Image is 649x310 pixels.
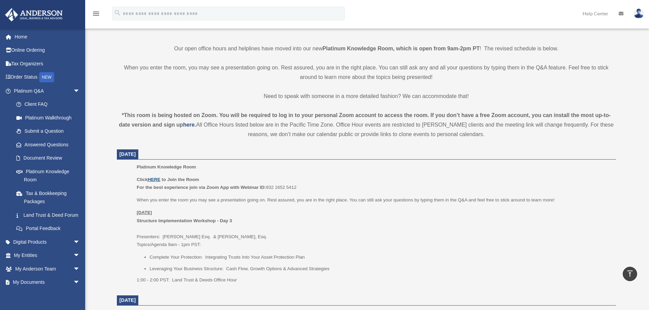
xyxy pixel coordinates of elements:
[117,63,616,82] p: When you enter the room, you may see a presentation going on. Rest assured, you are in the right ...
[10,98,90,111] a: Client FAQ
[92,10,100,18] i: menu
[39,72,54,82] div: NEW
[73,262,87,276] span: arrow_drop_down
[10,138,90,151] a: Answered Questions
[117,44,616,53] p: Our open office hours and helplines have moved into our new ! The revised schedule is below.
[137,185,266,190] b: For the best experience join via Zoom App with Webinar ID:
[119,112,611,128] strong: *This room is being hosted on Zoom. You will be required to log in to your personal Zoom account ...
[183,122,195,128] a: here
[73,276,87,290] span: arrow_drop_down
[5,57,90,70] a: Tax Organizers
[114,9,121,17] i: search
[5,44,90,57] a: Online Ordering
[117,92,616,101] p: Need to speak with someone in a more detailed fashion? We can accommodate that!
[137,196,611,204] p: When you enter the room you may see a presentation going on. Rest assured, you are in the right p...
[3,8,65,21] img: Anderson Advisors Platinum Portal
[150,253,611,261] li: Complete Your Protection: Integrating Trusts Into Your Asset Protection Plan
[73,84,87,98] span: arrow_drop_down
[137,176,611,192] p: 932 1652 5412
[137,276,611,284] p: 1:00 - 2:00 PST: Land Trust & Deeds Office Hour
[5,249,90,262] a: My Entitiesarrow_drop_down
[10,208,90,222] a: Land Trust & Deed Forum
[137,164,196,169] span: Platinum Knowledge Room
[10,165,87,186] a: Platinum Knowledge Room
[148,177,160,182] a: HERE
[323,46,480,51] strong: Platinum Knowledge Room, which is open from 9am-2pm PT
[120,151,136,157] span: [DATE]
[137,177,161,182] b: Click
[5,235,90,249] a: Digital Productsarrow_drop_down
[92,12,100,18] a: menu
[73,249,87,263] span: arrow_drop_down
[120,297,136,303] span: [DATE]
[5,70,90,84] a: Order StatusNEW
[10,151,90,165] a: Document Review
[5,30,90,44] a: Home
[195,122,196,128] strong: .
[626,270,634,278] i: vertical_align_top
[623,267,637,281] a: vertical_align_top
[10,186,90,208] a: Tax & Bookkeeping Packages
[73,235,87,249] span: arrow_drop_down
[10,222,90,235] a: Portal Feedback
[634,9,644,18] img: User Pic
[150,265,611,273] li: Leveraging Your Business Structure: Cash Flow, Growth Options & Advanced Strategies
[10,111,90,125] a: Platinum Walkthrough
[137,209,611,249] p: Presenters: [PERSON_NAME] Esq. & [PERSON_NAME], Esq. Topics/Agenda 9am - 1pm PST:
[162,177,199,182] b: to Join the Room
[5,262,90,276] a: My Anderson Teamarrow_drop_down
[137,218,232,223] b: Structure Implementation Workshop - Day 3
[10,125,90,138] a: Submit a Question
[137,210,152,215] u: [DATE]
[5,84,90,98] a: Platinum Q&Aarrow_drop_down
[5,276,90,289] a: My Documentsarrow_drop_down
[117,111,616,139] div: All Office Hours listed below are in the Pacific Time Zone. Office Hour events are restricted to ...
